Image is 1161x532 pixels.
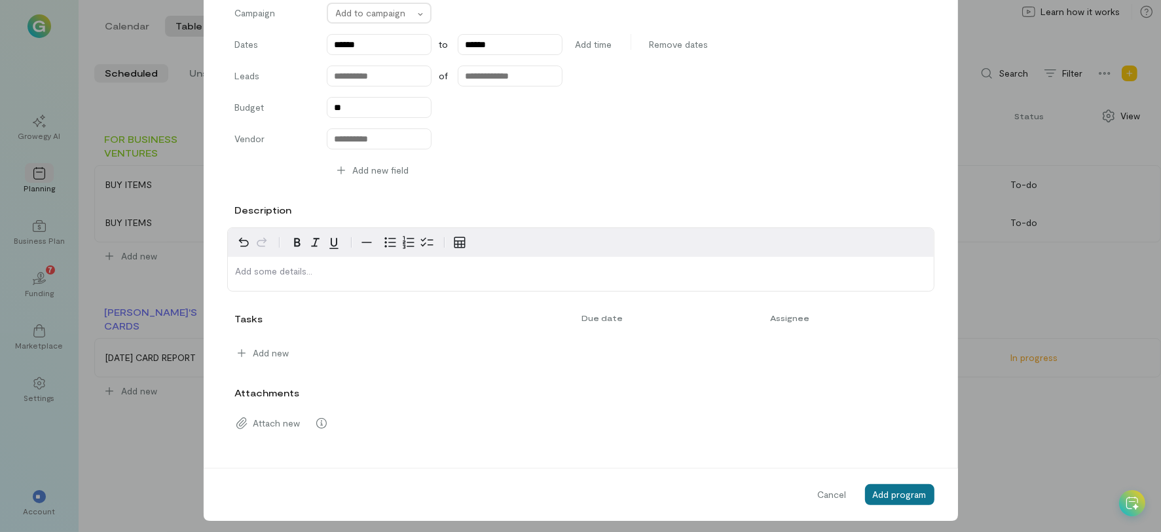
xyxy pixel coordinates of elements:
div: editable markdown [228,257,934,291]
button: Numbered list [399,233,418,252]
span: Add program [873,489,927,500]
span: Remove dates [650,38,709,51]
span: of [439,69,449,83]
div: toggle group [381,233,436,252]
button: Bulleted list [381,233,399,252]
label: Campaign [235,7,314,24]
label: Budget [235,101,314,118]
label: Leads [235,69,314,86]
label: Vendor [235,132,314,149]
span: Add new field [353,164,409,177]
div: Assignee [762,313,887,323]
label: Attachments [235,387,300,400]
button: Check list [418,233,436,252]
button: Italic [306,233,325,252]
button: Add program [865,484,934,505]
span: Add time [576,38,612,51]
div: Tasks [235,313,260,326]
button: Bold [288,233,306,252]
span: to [439,38,449,51]
div: Attach new [227,410,934,436]
label: Dates [235,38,314,51]
span: Attach new [253,417,301,430]
label: Description [235,204,292,217]
span: Cancel [818,488,847,501]
button: Undo Ctrl+Z [234,233,253,252]
button: Underline [325,233,343,252]
div: Due date [574,313,762,323]
span: Add new [253,347,289,360]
